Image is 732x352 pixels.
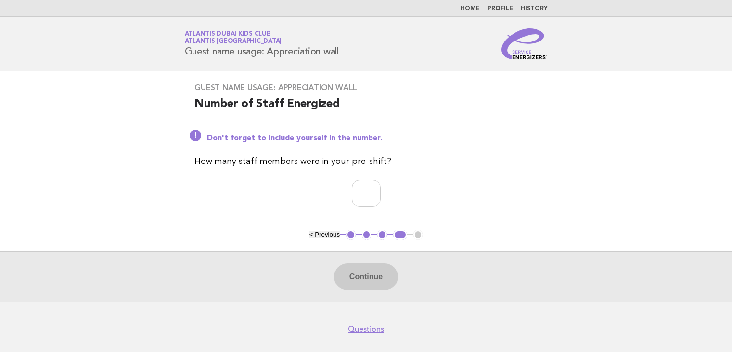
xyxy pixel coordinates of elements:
span: Atlantis [GEOGRAPHIC_DATA] [185,39,282,45]
button: < Previous [309,231,340,238]
h1: Guest name usage: Appreciation wall [185,31,339,56]
p: How many staff members were in your pre-shift? [194,155,538,168]
a: History [521,6,548,12]
button: 1 [346,230,356,240]
button: 3 [377,230,387,240]
a: Profile [488,6,513,12]
h2: Number of Staff Energized [194,96,538,120]
a: Home [461,6,480,12]
p: Don't forget to include yourself in the number. [207,134,538,143]
img: Service Energizers [501,28,548,59]
button: 2 [362,230,372,240]
a: Questions [348,325,384,334]
h3: Guest name usage: Appreciation wall [194,83,538,93]
button: 4 [393,230,407,240]
a: Atlantis Dubai Kids ClubAtlantis [GEOGRAPHIC_DATA] [185,31,282,44]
